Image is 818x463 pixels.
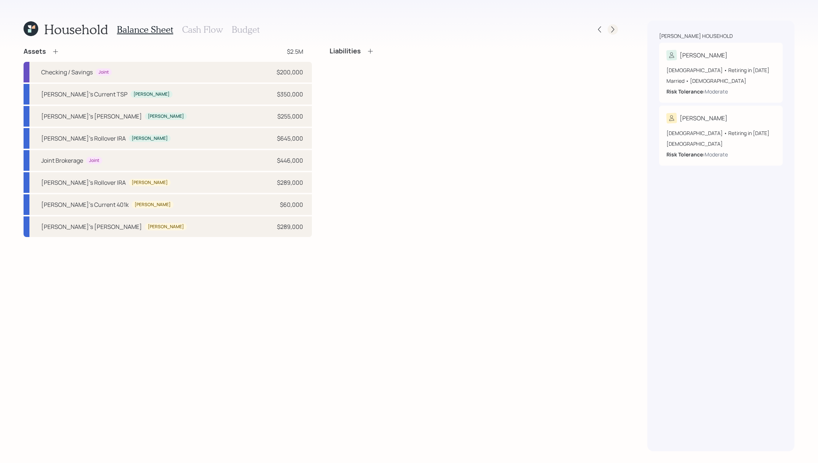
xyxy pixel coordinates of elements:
div: $289,000 [277,178,303,187]
b: Risk Tolerance: [666,88,705,95]
h4: Liabilities [330,47,361,55]
div: [PERSON_NAME] [132,180,168,186]
div: Joint [99,69,109,75]
div: Joint Brokerage [41,156,83,165]
h3: Budget [232,24,260,35]
div: Married • [DEMOGRAPHIC_DATA] [666,77,775,85]
div: $255,000 [277,112,303,121]
div: Joint [89,158,99,164]
div: [PERSON_NAME] [132,135,168,142]
div: [PERSON_NAME] [148,113,184,120]
div: Moderate [705,151,728,158]
div: [PERSON_NAME] household [659,32,733,40]
h4: Assets [24,47,46,56]
div: [PERSON_NAME] [134,91,170,98]
div: $60,000 [280,200,303,209]
div: [PERSON_NAME]'s Current 401k [41,200,129,209]
b: Risk Tolerance: [666,151,705,158]
div: Checking / Savings [41,68,93,77]
div: $645,000 [277,134,303,143]
div: [PERSON_NAME]'s Rollover IRA [41,178,126,187]
div: [PERSON_NAME] [680,114,728,123]
div: [PERSON_NAME]'s [PERSON_NAME] [41,112,142,121]
div: $350,000 [277,90,303,99]
div: [PERSON_NAME] [680,51,728,60]
div: $289,000 [277,222,303,231]
div: [DEMOGRAPHIC_DATA] • Retiring in [DATE] [666,129,775,137]
h3: Cash Flow [182,24,223,35]
h1: Household [44,21,108,37]
div: $2.5M [287,47,303,56]
div: [PERSON_NAME]'s [PERSON_NAME] [41,222,142,231]
div: [PERSON_NAME]'s Rollover IRA [41,134,126,143]
div: Moderate [705,88,728,95]
div: [PERSON_NAME] [148,224,184,230]
div: $200,000 [277,68,303,77]
div: $446,000 [277,156,303,165]
div: [PERSON_NAME]'s Current TSP [41,90,128,99]
div: [PERSON_NAME] [135,202,171,208]
div: [DEMOGRAPHIC_DATA] • Retiring in [DATE] [666,66,775,74]
div: [DEMOGRAPHIC_DATA] [666,140,775,148]
h3: Balance Sheet [117,24,173,35]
